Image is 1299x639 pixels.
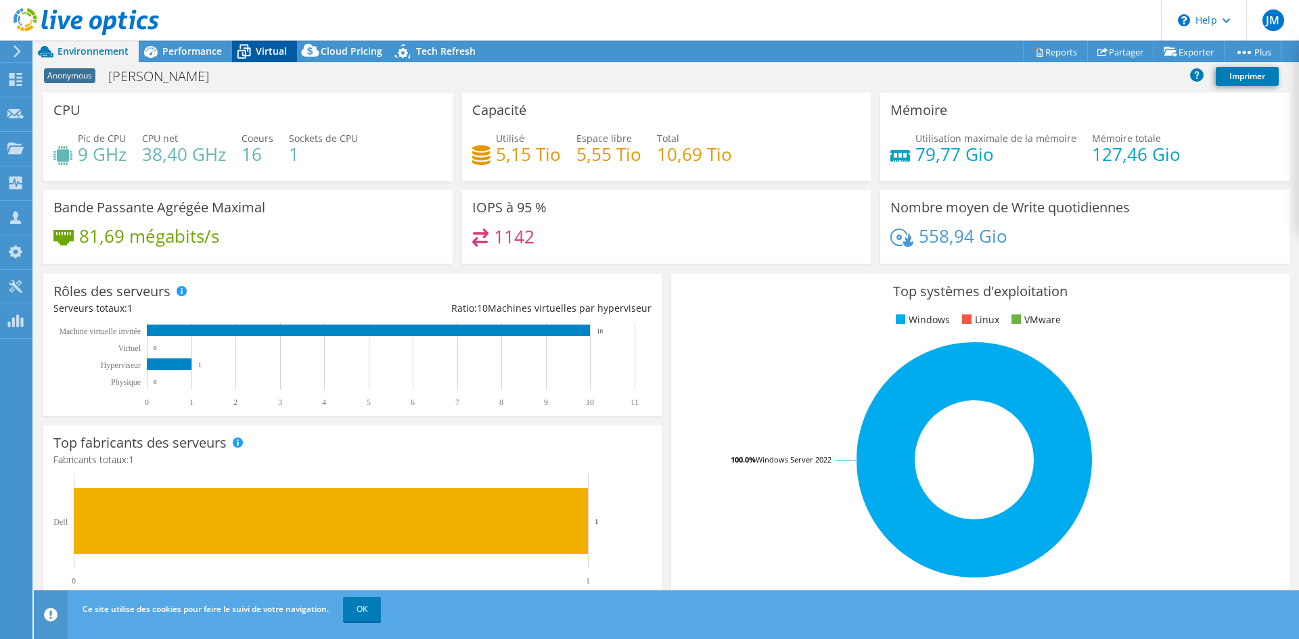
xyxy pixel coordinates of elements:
h3: Top fabricants des serveurs [53,435,227,450]
span: Anonymous [44,68,95,83]
span: 1 [127,302,133,314]
h3: Nombre moyen de Write quotidiennes [890,200,1130,215]
li: Windows [892,312,950,327]
text: 5 [367,398,371,407]
text: 10 [597,328,603,335]
text: Virtuel [118,344,141,353]
span: JM [1262,9,1284,31]
text: Hyperviseur [101,360,141,370]
h3: Mémoire [890,103,947,118]
text: 8 [499,398,503,407]
tspan: Machine virtuelle invitée [59,327,141,336]
a: Reports [1023,41,1088,62]
text: 1 [189,398,193,407]
text: 9 [544,398,548,407]
h4: 1 [289,147,358,162]
text: 1 [198,362,202,369]
text: 0 [154,379,157,385]
span: Performance [162,45,222,57]
tspan: 100.0% [731,454,756,465]
text: Dell [53,517,68,527]
h3: CPU [53,103,81,118]
text: 1 [595,517,599,525]
span: Environnement [58,45,129,57]
h3: IOPS à 95 % [472,200,547,215]
a: Partager [1087,41,1154,62]
span: Utilisation maximale de la mémoire [915,132,1076,145]
h3: Capacité [472,103,526,118]
div: Ratio: Machines virtuelles par hyperviseur [352,301,652,316]
span: Utilisé [496,132,524,145]
span: Coeurs [242,132,273,145]
text: Physique [111,377,141,387]
span: CPU net [142,132,178,145]
span: Ce site utilise des cookies pour faire le suivi de votre navigation. [83,603,329,615]
span: Tech Refresh [416,45,476,57]
span: Mémoire totale [1092,132,1161,145]
a: OK [343,597,381,621]
h3: Top systèmes d'exploitation [681,284,1279,299]
h4: 127,46 Gio [1092,147,1181,162]
text: 0 [72,576,76,586]
h4: 79,77 Gio [915,147,1076,162]
text: 3 [278,398,282,407]
div: Serveurs totaux: [53,301,352,316]
span: Total [657,132,679,145]
text: 11 [631,398,639,407]
text: 0 [145,398,149,407]
h1: [PERSON_NAME] [102,69,230,84]
text: 10 [586,398,594,407]
span: Cloud Pricing [321,45,382,57]
h4: 1142 [494,229,534,244]
li: Linux [959,312,999,327]
span: Pic de CPU [78,132,126,145]
text: 6 [411,398,415,407]
h4: 5,55 Tio [576,147,641,162]
span: Espace libre [576,132,632,145]
h3: Rôles des serveurs [53,284,170,299]
text: 1 [586,576,590,586]
h4: 38,40 GHz [142,147,226,162]
h3: Bande Passante Agrégée Maximal [53,200,265,215]
h4: 16 [242,147,273,162]
svg: \n [1178,14,1190,26]
text: 4 [322,398,326,407]
text: 7 [455,398,459,407]
text: 0 [154,345,157,352]
span: 1 [129,453,134,466]
a: Plus [1224,41,1282,62]
h4: 81,69 mégabits/s [79,229,219,243]
h4: 5,15 Tio [496,147,561,162]
a: Exporter [1154,41,1225,62]
a: Imprimer [1216,67,1279,86]
h4: 9 GHz [78,147,127,162]
text: 2 [233,398,237,407]
li: VMware [1008,312,1061,327]
h4: Fabricants totaux: [53,452,652,467]
tspan: Windows Server 2022 [756,454,831,465]
h4: 10,69 Tio [657,147,732,162]
span: Sockets de CPU [289,132,358,145]
span: Virtual [256,45,287,57]
span: 10 [477,302,488,314]
h4: 558,94 Gio [919,229,1007,243]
